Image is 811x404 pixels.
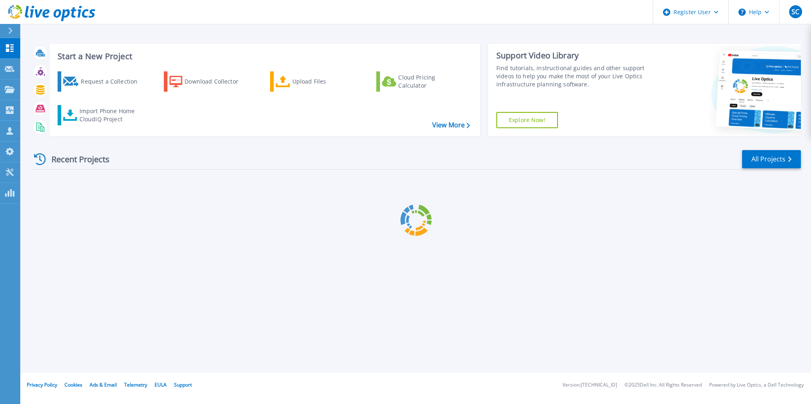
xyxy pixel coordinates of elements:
[562,383,617,388] li: Version: [TECHNICAL_ID]
[270,71,360,92] a: Upload Files
[79,107,143,123] div: Import Phone Home CloudIQ Project
[154,381,167,388] a: EULA
[164,71,254,92] a: Download Collector
[742,150,801,168] a: All Projects
[58,52,470,61] h3: Start a New Project
[496,50,656,61] div: Support Video Library
[792,9,799,15] span: SC
[64,381,82,388] a: Cookies
[27,381,57,388] a: Privacy Policy
[709,383,804,388] li: Powered by Live Optics, a Dell Technology
[398,73,463,90] div: Cloud Pricing Calculator
[496,64,656,88] div: Find tutorials, instructional guides and other support videos to help you make the most of your L...
[496,112,558,128] a: Explore Now!
[432,121,470,129] a: View More
[81,73,146,90] div: Request a Collection
[292,73,357,90] div: Upload Files
[124,381,147,388] a: Telemetry
[376,71,467,92] a: Cloud Pricing Calculator
[185,73,249,90] div: Download Collector
[90,381,117,388] a: Ads & Email
[31,149,120,169] div: Recent Projects
[624,383,702,388] li: © 2025 Dell Inc. All Rights Reserved
[174,381,192,388] a: Support
[58,71,148,92] a: Request a Collection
